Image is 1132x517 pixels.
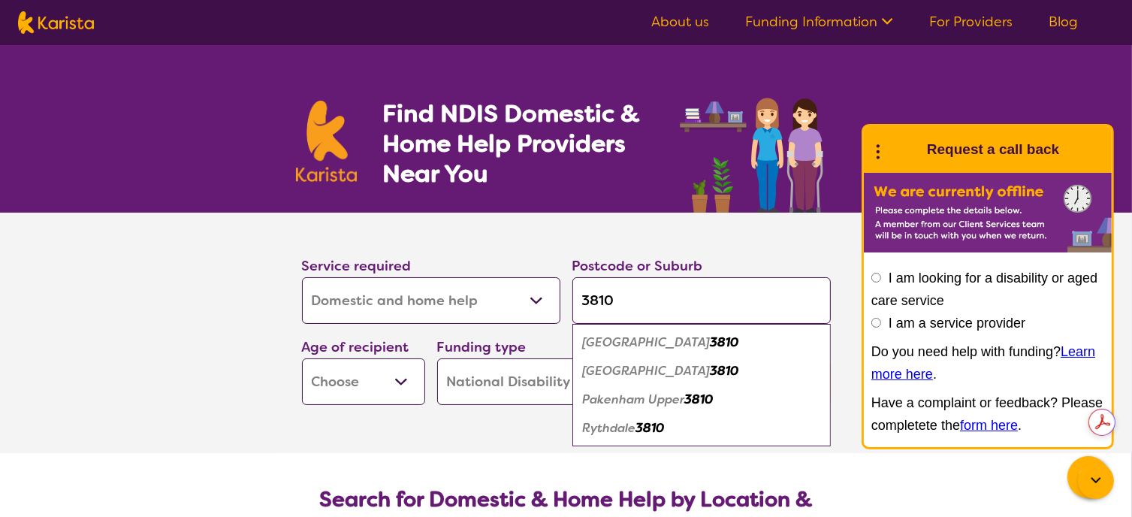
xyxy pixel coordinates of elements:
[871,392,1104,437] p: Have a complaint or feedback? Please completete the .
[927,138,1059,161] h1: Request a call back
[1049,13,1078,31] a: Blog
[871,271,1097,308] label: I am looking for a disability or aged care service
[960,418,1018,433] a: form here
[871,340,1104,385] p: Do you need help with funding? .
[382,98,660,189] h1: Find NDIS Domestic & Home Help Providers Near You
[651,13,709,31] a: About us
[583,363,711,379] em: [GEOGRAPHIC_DATA]
[1067,456,1109,498] button: Channel Menu
[572,277,831,324] input: Type
[302,257,412,275] label: Service required
[889,316,1025,331] label: I am a service provider
[929,13,1013,31] a: For Providers
[580,328,823,357] div: Pakenham 3810
[711,334,739,350] em: 3810
[675,81,836,213] img: domestic-help
[580,357,823,385] div: Pakenham South 3810
[572,257,703,275] label: Postcode or Suburb
[685,392,714,407] em: 3810
[580,414,823,443] div: Rythdale 3810
[583,392,685,407] em: Pakenham Upper
[302,338,409,356] label: Age of recipient
[636,420,665,436] em: 3810
[888,135,918,165] img: Karista
[296,101,358,182] img: Karista logo
[745,13,893,31] a: Funding Information
[711,363,739,379] em: 3810
[583,420,636,436] em: Rythdale
[580,385,823,414] div: Pakenham Upper 3810
[583,334,711,350] em: [GEOGRAPHIC_DATA]
[18,11,94,34] img: Karista logo
[437,338,527,356] label: Funding type
[864,173,1112,252] img: Karista offline chat form to request call back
